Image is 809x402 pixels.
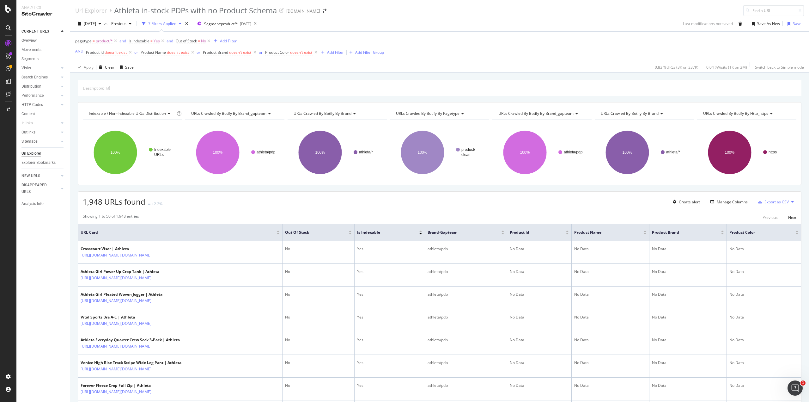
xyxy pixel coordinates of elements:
[75,19,104,29] button: [DATE]
[428,360,505,366] div: athleta/pdp
[21,182,53,195] div: DISAPPEARED URLS
[428,269,505,275] div: athleta/pdp
[148,203,150,205] img: Equal
[666,150,680,154] text: athleta/*
[117,62,134,72] button: Save
[703,111,768,116] span: URLs Crawled By Botify By http_https
[510,383,569,388] div: No Data
[788,215,796,220] div: Next
[285,230,339,235] span: Out of Stock
[190,108,279,119] h4: URLs Crawled By Botify By brand_gapteam
[574,292,646,297] div: No Data
[655,65,698,70] div: 0.83 % URLs ( 3K on 337K )
[725,150,734,155] text: 100%
[21,120,59,127] a: Inlinks
[21,56,39,62] div: Segments
[21,83,59,90] a: Distribution
[428,292,505,297] div: athleta/pdp
[141,50,166,55] span: Product Name
[21,74,59,81] a: Search Engines
[21,182,59,195] a: DISAPPEARED URLS
[357,383,422,388] div: Yes
[81,298,151,304] a: [URL][DOMAIN_NAME][DOMAIN_NAME]
[729,230,786,235] span: Product Color
[286,8,320,14] div: [DOMAIN_NAME]
[240,21,251,27] div: [DATE]
[119,38,126,44] div: and
[21,111,65,117] a: Content
[86,50,104,55] span: Product Id
[574,246,646,252] div: No Data
[595,125,693,180] div: A chart.
[88,108,175,119] h4: Indexable / Non-Indexable URLs Distribution
[114,5,277,16] div: Athleta in-stock PDPs with no Product Schema
[788,213,796,221] button: Next
[21,150,65,157] a: Url Explorer
[510,292,569,297] div: No Data
[81,252,151,258] a: [URL][DOMAIN_NAME][DOMAIN_NAME]
[652,360,724,366] div: No Data
[652,230,711,235] span: Product Brand
[683,21,733,26] div: Last modifications not saved
[21,37,37,44] div: Overview
[152,201,162,207] div: +2.2%
[755,65,804,70] div: Switch back to Simple mode
[729,337,799,343] div: No Data
[81,314,179,320] div: Vital Sports Bra A-C | Athleta
[652,337,724,343] div: No Data
[428,230,492,235] span: brand-gapteam
[359,150,373,154] text: athleta/*
[105,50,127,55] span: doesn't exist
[154,147,171,152] text: Indexable
[729,314,799,320] div: No Data
[285,269,352,275] div: No
[21,56,65,62] a: Segments
[83,196,145,207] span: 1,948 URLs found
[599,108,688,119] h4: URLs Crawled By Botify By brand
[83,85,104,91] div: Description:
[800,380,806,386] span: 1
[154,37,160,46] span: Yes
[21,65,59,71] a: Visits
[763,215,778,220] div: Previous
[213,150,222,155] text: 100%
[785,19,801,29] button: Save
[81,269,179,275] div: Athleta Girl Power Up Crop Tank | Athleta
[21,74,48,81] div: Search Engines
[211,37,237,45] button: Add Filter
[93,38,95,44] span: =
[105,65,114,70] div: Clear
[729,269,799,275] div: No Data
[150,38,153,44] span: =
[574,337,646,343] div: No Data
[21,201,44,207] div: Analysis Info
[259,50,263,55] div: or
[461,147,475,152] text: product/
[229,50,251,55] span: doesn't exist
[574,314,646,320] div: No Data
[417,150,427,155] text: 100%
[21,138,59,145] a: Sitemaps
[357,314,422,320] div: Yes
[21,102,43,108] div: HTTP Codes
[574,269,646,275] div: No Data
[757,21,780,26] div: Save As New
[83,213,139,221] div: Showing 1 to 50 of 1,948 entries
[81,275,151,281] a: [URL][DOMAIN_NAME][DOMAIN_NAME]
[510,360,569,366] div: No Data
[185,125,284,180] svg: A chart.
[601,111,659,116] span: URLs Crawled By Botify By brand
[756,197,789,207] button: Export as CSV
[96,62,114,72] button: Clear
[574,383,646,388] div: No Data
[134,49,138,55] button: or
[21,5,65,10] div: Analytics
[622,150,632,155] text: 100%
[83,125,181,180] svg: A chart.
[81,320,151,327] a: [URL][DOMAIN_NAME][DOMAIN_NAME]
[204,21,238,27] span: Segment: product/*
[81,246,179,252] div: Crosscourt Visor | Athleta
[510,269,569,275] div: No Data
[81,366,151,372] a: [URL][DOMAIN_NAME][DOMAIN_NAME]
